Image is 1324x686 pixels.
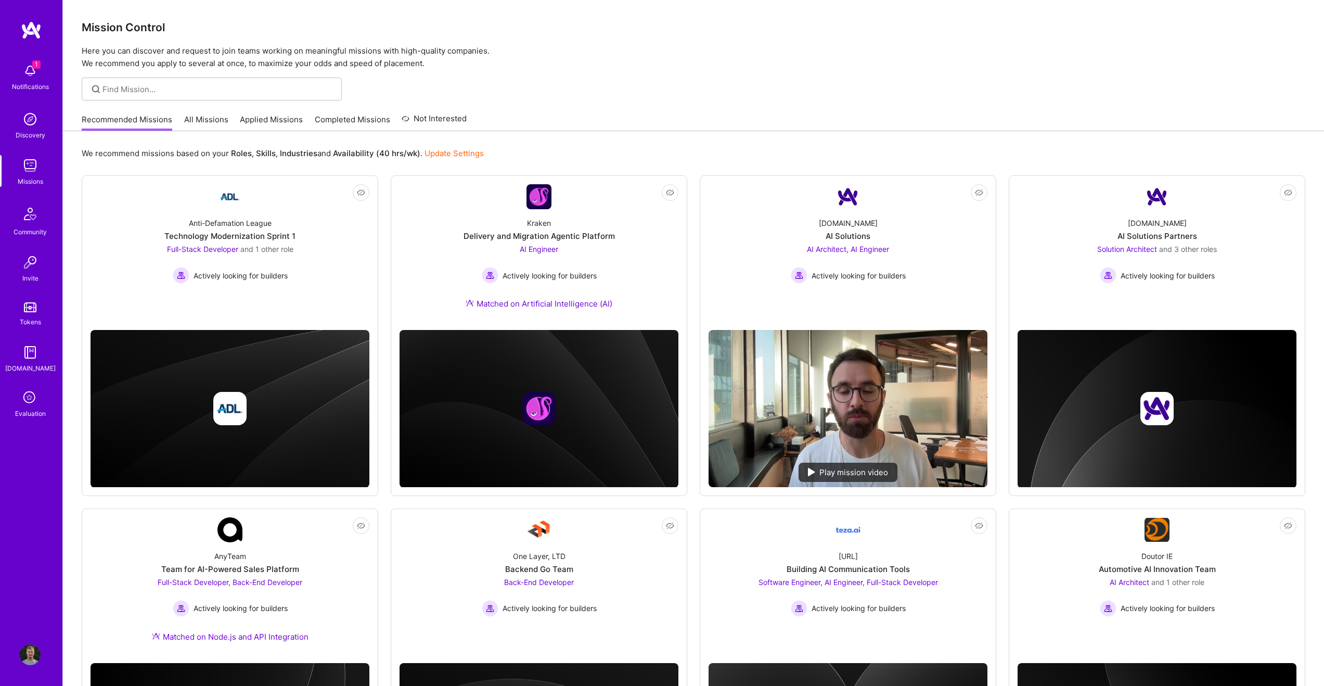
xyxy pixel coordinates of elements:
i: icon EyeClosed [357,522,365,530]
img: Actively looking for builders [173,267,189,284]
span: AI Engineer [520,245,558,253]
div: Backend Go Team [505,564,573,575]
i: icon EyeClosed [666,522,674,530]
img: Company Logo [1145,518,1169,542]
span: Actively looking for builders [812,270,906,281]
img: Company Logo [835,517,860,542]
div: Invite [22,273,38,284]
img: Community [18,201,43,226]
i: icon SearchGrey [90,83,102,95]
i: icon EyeClosed [1284,188,1292,197]
span: AI Architect [1110,578,1149,587]
a: All Missions [184,114,228,131]
b: Industries [280,148,317,158]
span: Back-End Developer [504,578,574,587]
div: [DOMAIN_NAME] [819,218,878,228]
div: Tokens [20,316,41,327]
p: We recommend missions based on your , , and . [82,148,484,159]
i: icon EyeClosed [975,522,983,530]
span: Actively looking for builders [194,270,288,281]
a: Company Logo[URL]Building AI Communication ToolsSoftware Engineer, AI Engineer, Full-Stack Develo... [709,517,987,655]
b: Availability (40 hrs/wk) [333,148,420,158]
img: Company Logo [526,184,551,209]
i: icon EyeClosed [1284,522,1292,530]
div: Anti-Defamation League [189,218,272,228]
a: Applied Missions [240,114,303,131]
div: Discovery [16,130,45,141]
img: discovery [20,109,41,130]
span: and 1 other role [1151,578,1204,587]
span: Actively looking for builders [1121,270,1215,281]
a: Update Settings [425,148,484,158]
img: cover [1018,330,1296,488]
img: cover [91,330,369,488]
img: cover [400,330,678,488]
img: Company logo [522,392,556,425]
a: Company LogoKrakenDelivery and Migration Agentic PlatformAI Engineer Actively looking for builder... [400,184,678,322]
div: Evaluation [15,408,46,419]
div: Matched on Artificial Intelligence (AI) [466,298,612,309]
a: Company Logo[DOMAIN_NAME]AI SolutionsAI Architect, AI Engineer Actively looking for buildersActiv... [709,184,987,322]
img: logo [21,21,42,40]
div: Automotive AI Innovation Team [1099,564,1216,575]
div: AI Solutions Partners [1117,231,1197,242]
img: bell [20,60,41,81]
img: Actively looking for builders [791,267,807,284]
span: Actively looking for builders [1121,603,1215,614]
img: play [808,468,815,476]
a: Company LogoAnti-Defamation LeagueTechnology Modernization Sprint 1Full-Stack Developer and 1 oth... [91,184,369,322]
div: One Layer, LTD [513,551,565,562]
img: Ateam Purple Icon [466,299,474,307]
img: No Mission [709,330,987,487]
b: Skills [256,148,276,158]
div: Community [14,226,47,237]
a: User Avatar [17,644,43,665]
a: Company LogoOne Layer, LTDBackend Go TeamBack-End Developer Actively looking for buildersActively... [400,517,678,655]
span: 1 [32,60,41,69]
div: Team for AI-Powered Sales Platform [161,564,299,575]
img: Company Logo [1145,184,1169,209]
div: AnyTeam [214,551,246,562]
img: User Avatar [20,644,41,665]
span: Full-Stack Developer, Back-End Developer [158,578,302,587]
img: Actively looking for builders [482,267,498,284]
img: Company logo [1140,392,1174,425]
span: Actively looking for builders [194,603,288,614]
span: Software Engineer, AI Engineer, Full-Stack Developer [759,578,938,587]
img: guide book [20,342,41,363]
div: Notifications [12,81,49,92]
i: icon SelectionTeam [20,388,40,408]
div: Doutor IE [1141,551,1173,562]
div: Play mission video [799,463,897,482]
div: Building AI Communication Tools [787,564,910,575]
div: Technology Modernization Sprint 1 [164,231,295,242]
div: Missions [18,176,43,187]
img: Company Logo [526,517,551,542]
div: AI Solutions [826,231,870,242]
div: [DOMAIN_NAME] [1128,218,1187,228]
img: Actively looking for builders [173,600,189,617]
i: icon EyeClosed [666,188,674,197]
img: Actively looking for builders [482,600,498,617]
span: Solution Architect [1097,245,1157,253]
a: Company Logo[DOMAIN_NAME]AI Solutions PartnersSolution Architect and 3 other rolesActively lookin... [1018,184,1296,322]
img: Company logo [213,392,247,425]
b: Roles [231,148,252,158]
div: Kraken [527,218,551,228]
img: teamwork [20,155,41,176]
img: Actively looking for builders [1100,600,1116,617]
img: Company Logo [835,184,860,209]
span: and 1 other role [240,245,293,253]
a: Not Interested [402,112,467,131]
h3: Mission Control [82,21,1305,34]
img: Invite [20,252,41,273]
i: icon EyeClosed [357,188,365,197]
span: Actively looking for builders [503,270,597,281]
a: Completed Missions [315,114,390,131]
p: Here you can discover and request to join teams working on meaningful missions with high-quality ... [82,45,1305,70]
a: Company LogoAnyTeamTeam for AI-Powered Sales PlatformFull-Stack Developer, Back-End Developer Act... [91,517,369,655]
img: Actively looking for builders [791,600,807,617]
div: Matched on Node.js and API Integration [152,631,308,642]
span: Actively looking for builders [812,603,906,614]
div: [URL] [839,551,858,562]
